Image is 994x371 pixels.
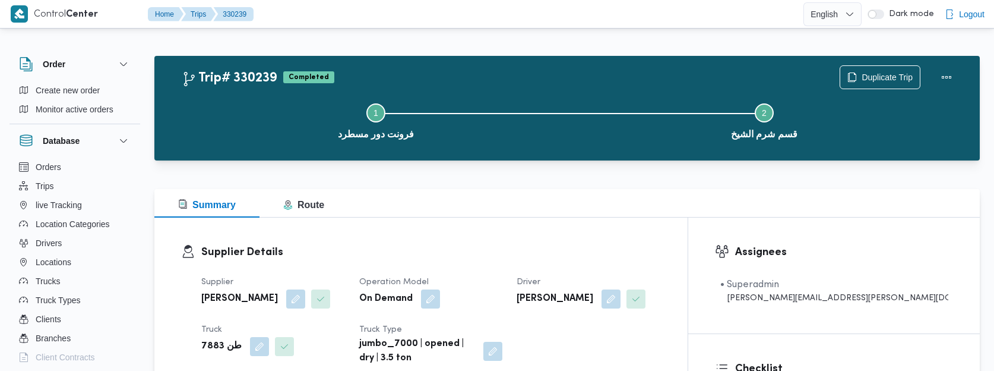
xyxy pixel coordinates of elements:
[517,278,540,286] span: Driver
[359,278,429,286] span: Operation Model
[731,127,797,142] span: قسم شرم الشيخ
[14,348,135,367] button: Client Contracts
[862,70,913,84] span: Duplicate Trip
[36,350,95,364] span: Client Contracts
[14,158,135,177] button: Orders
[373,108,378,118] span: 1
[359,326,402,334] span: Truck Type
[148,7,183,21] button: Home
[935,65,958,89] button: Actions
[720,292,948,304] div: [PERSON_NAME][EMAIL_ADDRESS][PERSON_NAME][DOMAIN_NAME]
[36,331,71,345] span: Branches
[959,7,984,21] span: Logout
[14,234,135,253] button: Drivers
[19,134,131,148] button: Database
[14,253,135,272] button: Locations
[283,71,334,83] span: Completed
[36,179,54,193] span: Trips
[201,292,278,306] b: [PERSON_NAME]
[36,255,71,269] span: Locations
[338,127,414,142] span: فرونت دور مسطرد
[201,339,242,354] b: طن 7883
[178,200,236,210] span: Summary
[36,102,113,117] span: Monitor active orders
[14,215,135,234] button: Location Categories
[884,10,934,19] span: Dark mode
[36,293,80,307] span: Truck Types
[213,7,254,21] button: 330239
[14,329,135,348] button: Branches
[43,134,80,148] h3: Database
[66,10,98,19] b: Center
[14,272,135,291] button: Trucks
[289,74,329,81] b: Completed
[735,244,953,260] h3: Assignees
[36,236,62,250] span: Drivers
[720,278,948,292] div: • Superadmin
[182,71,277,86] h2: Trip# 330239
[762,108,767,118] span: 2
[181,7,216,21] button: Trips
[201,278,233,286] span: Supplier
[36,198,82,212] span: live Tracking
[201,244,661,260] h3: Supplier Details
[36,83,100,98] span: Create new order
[182,89,570,151] button: فرونت دور مسطرد
[19,57,131,71] button: Order
[14,100,135,119] button: Monitor active orders
[10,81,140,124] div: Order
[359,292,413,306] b: On Demand
[14,310,135,329] button: Clients
[36,274,60,288] span: Trucks
[11,5,28,23] img: X8yXhbKr1z7QwAAAABJRU5ErkJggg==
[359,337,476,366] b: jumbo_7000 | opened | dry | 3.5 ton
[43,57,65,71] h3: Order
[570,89,958,151] button: قسم شرم الشيخ
[14,291,135,310] button: Truck Types
[840,65,920,89] button: Duplicate Trip
[201,326,222,334] span: Truck
[940,2,989,26] button: Logout
[36,312,61,326] span: Clients
[14,81,135,100] button: Create new order
[36,217,110,231] span: Location Categories
[14,196,135,215] button: live Tracking
[36,160,61,174] span: Orders
[517,292,593,306] b: [PERSON_NAME]
[14,177,135,196] button: Trips
[283,200,324,210] span: Route
[720,278,948,304] span: • Superadmin mohamed.nabil@illa.com.eg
